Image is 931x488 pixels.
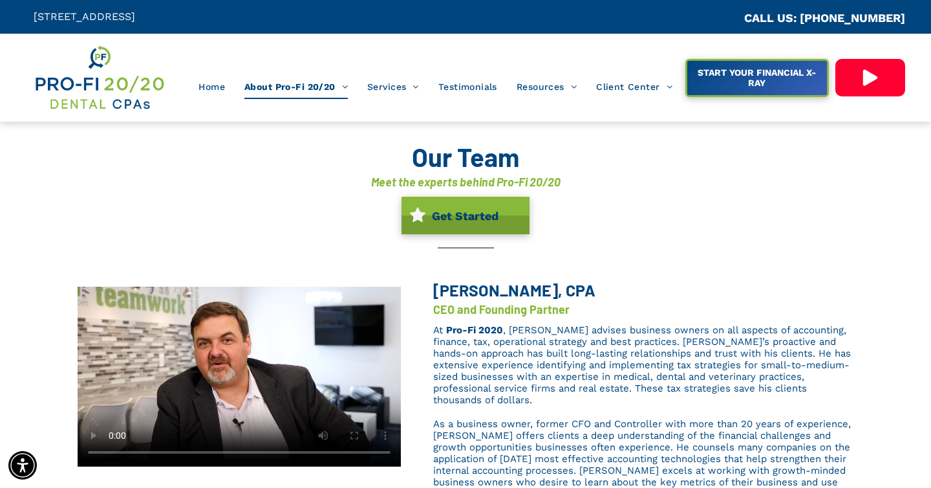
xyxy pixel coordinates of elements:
[433,302,570,316] font: CEO and Founding Partner
[427,203,503,229] span: Get Started
[689,12,744,25] span: CA::CALLC
[34,43,166,112] img: Get Dental CPA Consulting, Bookkeeping, & Bank Loans
[433,280,595,300] span: [PERSON_NAME], CPA
[689,61,825,94] span: START YOUR FINANCIAL X-RAY
[412,141,519,172] font: Our Team
[685,59,829,97] a: START YOUR FINANCIAL X-RAY
[401,197,530,234] a: Get Started
[744,11,905,25] a: CALL US: [PHONE_NUMBER]
[189,74,235,99] a: Home
[429,74,507,99] a: Testimonials
[235,74,358,99] a: About Pro-Fi 20/20
[371,175,561,189] font: Meet the experts behind Pro-Fi 20/20
[8,451,37,480] div: Accessibility Menu
[433,324,851,406] span: , [PERSON_NAME] advises business owners on all aspects of accounting, finance, tax, operational s...
[446,324,503,336] a: Pro-Fi 2020
[358,74,429,99] a: Services
[507,74,586,99] a: Resources
[34,10,135,23] span: [STREET_ADDRESS]
[586,74,682,99] a: Client Center
[433,324,443,336] span: At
